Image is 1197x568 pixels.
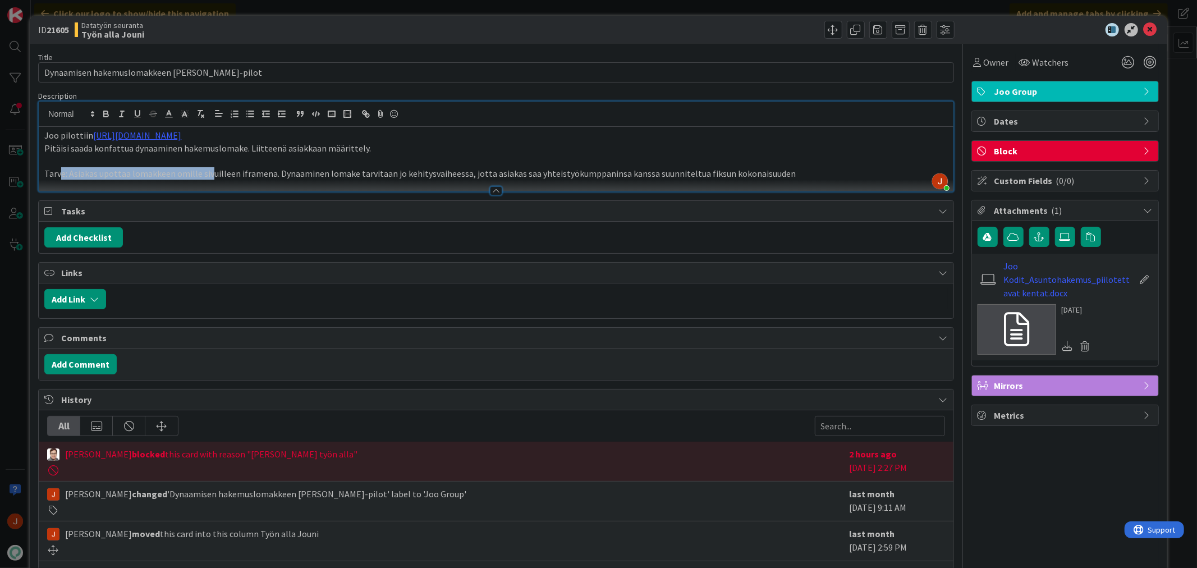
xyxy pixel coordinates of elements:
b: Työn alla Jouni [81,30,144,39]
button: Add Checklist [44,227,123,248]
button: Add Link [44,289,106,309]
img: JM [47,528,59,540]
span: Joo Group [994,85,1138,98]
span: Description [38,91,77,101]
p: Pitäisi saada konfattua dynaaminen hakemuslomake. Liitteenä asiakkaan määrittely. [44,142,947,155]
span: ( 0/0 ) [1056,175,1075,186]
div: [DATE] [1062,304,1094,316]
b: blocked [132,448,165,460]
a: [URL][DOMAIN_NAME] [93,130,181,141]
div: [DATE] 2:59 PM [850,527,945,555]
span: Tasks [61,204,933,218]
b: changed [132,488,167,500]
a: Joo Kodit_Asuntohakemus_piilotettavat kentat.docx [1003,259,1134,300]
span: History [61,393,933,406]
b: moved [132,528,160,539]
b: 21605 [47,24,69,35]
span: Support [24,2,51,15]
span: ID [38,23,69,36]
span: Datatyön seuranta [81,21,144,30]
span: Mirrors [994,379,1138,392]
p: Joo pilottiin [44,129,947,142]
div: [DATE] 9:11 AM [850,487,945,515]
span: Comments [61,331,933,345]
span: Block [994,144,1138,158]
span: Watchers [1033,56,1069,69]
img: JM [47,488,59,501]
span: [PERSON_NAME] this card with reason "[PERSON_NAME] työn alla" [65,447,357,461]
span: [PERSON_NAME] this card into this column Työn alla Jouni [65,527,319,540]
img: AAcHTtdL3wtcyn1eGseKwND0X38ITvXuPg5_7r7WNcK5=s96-c [932,173,948,189]
span: [PERSON_NAME] 'Dynaamisen hakemuslomakkeen [PERSON_NAME]-pilot' label to 'Joo Group' [65,487,466,501]
div: All [48,416,80,436]
b: last month [850,488,895,500]
span: Attachments [994,204,1138,217]
input: type card name here... [38,62,953,83]
b: last month [850,528,895,539]
div: [DATE] 2:27 PM [850,447,945,475]
span: Metrics [994,409,1138,422]
label: Title [38,52,53,62]
div: Download [1062,339,1074,354]
span: Dates [994,114,1138,128]
p: Tarve: Asiakas upottaa lomakkeen omille sivuilleen iframena. Dynaaminen lomake tarvitaan jo kehit... [44,167,947,180]
input: Search... [815,416,945,436]
span: Custom Fields [994,174,1138,187]
b: 2 hours ago [850,448,897,460]
span: Links [61,266,933,280]
img: SM [47,448,59,461]
button: Add Comment [44,354,117,374]
span: ( 1 ) [1052,205,1062,216]
span: Owner [984,56,1009,69]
